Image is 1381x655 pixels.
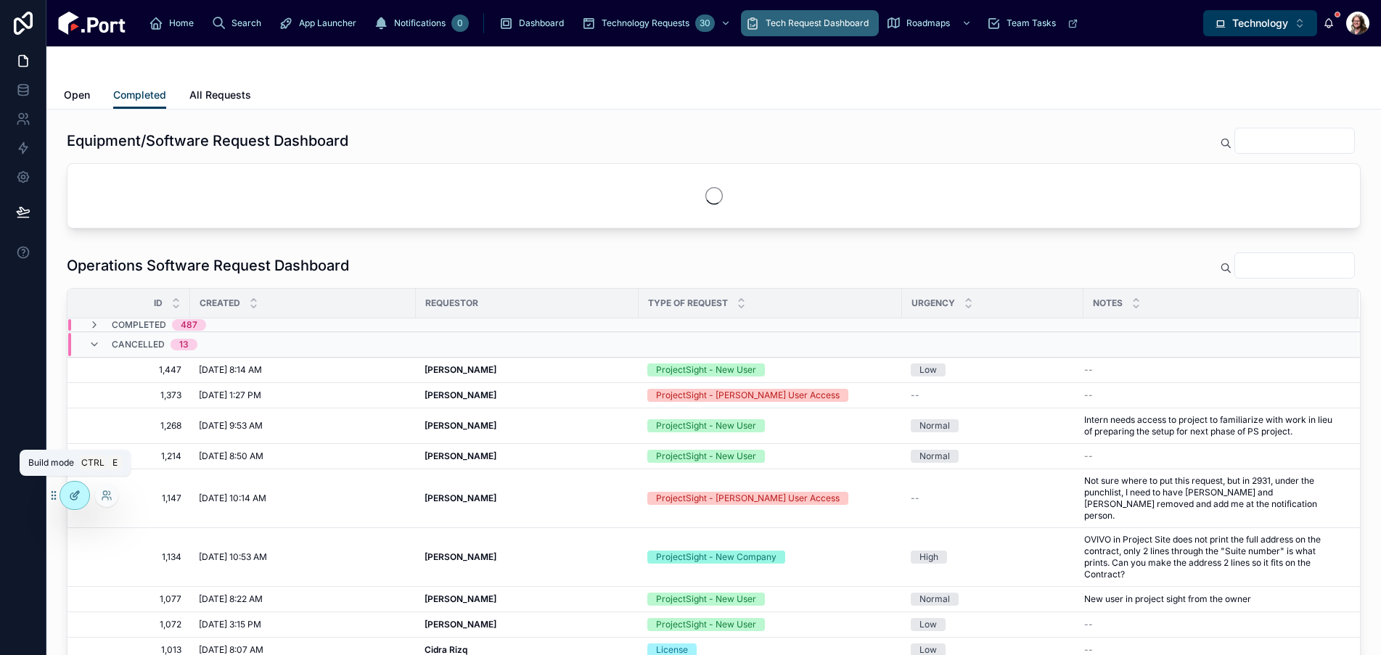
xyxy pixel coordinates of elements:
div: Normal [919,593,950,606]
a: Not sure where to put this request, but in 2931, under the punchlist, I need to have [PERSON_NAME... [1084,475,1341,522]
a: Completed [113,82,166,110]
span: Technology Requests [602,17,689,29]
span: Completed [113,88,166,102]
span: [DATE] 3:15 PM [199,619,261,630]
a: [PERSON_NAME] [425,493,630,504]
span: Open [64,88,90,102]
a: Technology Requests30 [577,10,738,36]
a: ProjectSight - [PERSON_NAME] User Access [647,492,893,505]
span: 1,268 [85,420,181,432]
span: Urgency [911,297,955,309]
div: ProjectSight - New User [656,593,756,606]
span: [DATE] 8:22 AM [199,593,263,605]
div: 30 [695,15,715,32]
a: [DATE] 10:14 AM [199,493,407,504]
span: All Requests [189,88,251,102]
a: Low [911,618,1075,631]
span: Type of Request [648,297,728,309]
a: Search [207,10,271,36]
div: ProjectSight - [PERSON_NAME] User Access [656,389,840,402]
a: High [911,551,1075,564]
span: Search [231,17,261,29]
span: Roadmaps [906,17,950,29]
span: App Launcher [299,17,356,29]
span: 1,214 [85,450,181,462]
a: 1,072 [85,619,181,630]
span: Team Tasks [1007,17,1056,29]
a: [DATE] 3:15 PM [199,619,407,630]
span: [DATE] 8:50 AM [199,450,263,462]
a: ProjectSight - New User [647,618,893,631]
span: Ctrl [80,456,106,470]
div: scrollable content [137,7,1203,39]
a: Team Tasks [982,10,1086,36]
div: High [919,551,938,564]
a: 1,147 [85,493,181,504]
div: ProjectSight - New User [656,618,756,631]
span: Created [200,297,240,309]
strong: [PERSON_NAME] [425,551,496,562]
span: [DATE] 1:27 PM [199,390,261,401]
strong: [PERSON_NAME] [425,364,496,375]
span: Dashboard [519,17,564,29]
a: [DATE] 9:53 AM [199,420,407,432]
span: -- [1084,364,1093,376]
a: Dashboard [494,10,574,36]
span: -- [1084,619,1093,630]
a: [PERSON_NAME] [425,450,630,462]
a: ProjectSight - [PERSON_NAME] User Access [647,389,893,402]
div: Low [919,363,937,376]
span: [DATE] 8:14 AM [199,364,262,376]
strong: [PERSON_NAME] [425,390,496,400]
a: OVIVO in Project Site does not print the full address on the contract, only 2 lines through the "... [1084,534,1341,580]
a: -- [911,493,1075,504]
a: Normal [911,419,1075,432]
a: Tech Request Dashboard [741,10,879,36]
span: [DATE] 10:53 AM [199,551,267,563]
div: 487 [181,319,197,331]
strong: [PERSON_NAME] [425,420,496,431]
a: [PERSON_NAME] [425,593,630,605]
h1: Equipment/Software Request Dashboard [67,131,348,151]
a: [DATE] 8:14 AM [199,364,407,376]
a: All Requests [189,82,251,111]
strong: [PERSON_NAME] [425,450,496,461]
a: App Launcher [274,10,366,36]
span: [DATE] 10:14 AM [199,493,266,504]
a: [PERSON_NAME] [425,364,630,376]
span: [DATE] 9:53 AM [199,420,263,432]
a: [PERSON_NAME] [425,551,630,563]
a: Low [911,363,1075,376]
a: 1,077 [85,593,181,605]
a: Open [64,82,90,111]
span: 1,373 [85,390,181,401]
h1: Operations Software Request Dashboard [67,255,349,276]
div: Low [919,618,937,631]
div: 13 [179,339,189,350]
a: Home [144,10,204,36]
span: Notes [1093,297,1123,309]
a: -- [1084,619,1341,630]
div: ProjectSight - New Company [656,551,776,564]
a: 1,447 [85,364,181,376]
a: ProjectSight - New User [647,419,893,432]
span: Cancelled [112,339,165,350]
strong: Cidra Rizq [425,644,467,655]
span: ID [154,297,163,309]
span: Build mode [28,457,74,469]
a: ProjectSight - New Company [647,551,893,564]
a: -- [1084,450,1341,462]
a: New user in project sight from the owner [1084,593,1341,605]
a: Normal [911,450,1075,463]
a: -- [1084,390,1341,401]
a: [DATE] 8:50 AM [199,450,407,462]
a: [PERSON_NAME] [425,390,630,401]
span: E [109,457,120,469]
a: ProjectSight - New User [647,450,893,463]
span: Requestor [425,297,478,309]
span: 1,134 [85,551,181,563]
